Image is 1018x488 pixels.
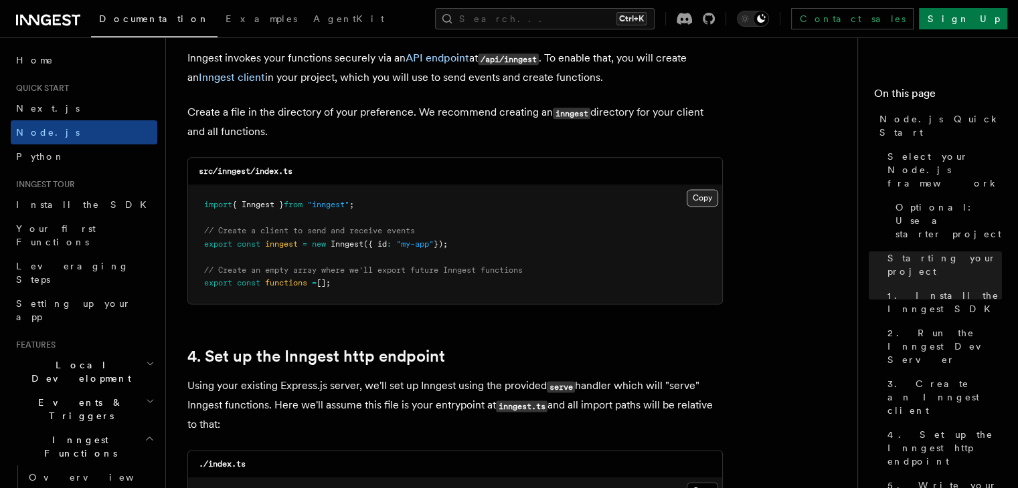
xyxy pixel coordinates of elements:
span: Select your Node.js framework [887,150,1002,190]
a: Node.js [11,120,157,144]
a: Next.js [11,96,157,120]
span: Leveraging Steps [16,261,129,285]
span: Your first Functions [16,223,96,247]
a: 4. Set up the Inngest http endpoint [882,422,1002,473]
span: Inngest Functions [11,433,145,460]
a: 1. Install the Inngest SDK [882,283,1002,321]
code: inngest [553,108,590,119]
a: Optional: Use a starter project [890,195,1002,246]
span: Home [16,53,54,67]
a: Inngest client [199,71,265,84]
p: Inngest invokes your functions securely via an at . To enable that, you will create an in your pr... [187,49,723,87]
button: Search...Ctrl+K [435,8,655,29]
button: Inngest Functions [11,428,157,465]
p: Using your existing Express.js server, we'll set up Inngest using the provided handler which will... [187,376,723,434]
span: from [284,200,303,209]
button: Local Development [11,353,157,390]
span: Inngest tour [11,179,75,190]
button: Events & Triggers [11,390,157,428]
span: Node.js Quick Start [879,112,1002,139]
span: AgentKit [313,13,384,24]
span: Setting up your app [16,298,131,322]
span: 3. Create an Inngest client [887,377,1002,417]
kbd: Ctrl+K [616,12,647,25]
span: // Create a client to send and receive events [204,226,415,235]
a: Select your Node.js framework [882,144,1002,195]
p: Create a file in the directory of your preference. We recommend creating an directory for your cl... [187,103,723,141]
a: Sign Up [919,8,1007,29]
span: Next.js [16,103,80,114]
h4: On this page [874,86,1002,107]
code: ./index.ts [199,459,246,469]
span: 1. Install the Inngest SDK [887,289,1002,316]
a: 3. Create an Inngest client [882,372,1002,422]
span: Features [11,340,56,350]
span: "inngest" [307,200,349,209]
span: export [204,278,232,287]
a: Setting up your app [11,291,157,329]
span: = [303,239,307,249]
code: /api/inngest [478,53,539,65]
code: serve [547,381,575,392]
a: 4. Set up the Inngest http endpoint [187,347,445,366]
span: 2. Run the Inngest Dev Server [887,326,1002,366]
span: }); [434,239,448,249]
span: Install the SDK [16,199,155,210]
button: Toggle dark mode [737,11,769,27]
span: ; [349,200,354,209]
a: Install the SDK [11,193,157,217]
span: const [237,278,260,287]
span: Optional: Use a starter project [896,201,1002,241]
a: AgentKit [305,4,392,36]
a: Node.js Quick Start [874,107,1002,144]
span: new [312,239,326,249]
span: Starting your project [887,251,1002,278]
code: inngest.ts [496,400,547,412]
a: Examples [218,4,305,36]
span: // Create an empty array where we'll export future Inngest functions [204,265,523,275]
span: export [204,239,232,249]
span: Python [16,151,65,162]
a: API endpoint [406,51,469,64]
button: Copy [687,189,718,207]
a: Home [11,48,157,72]
span: ({ id [363,239,387,249]
a: Leveraging Steps [11,254,157,291]
span: const [237,239,260,249]
span: Inngest [331,239,363,249]
span: Events & Triggers [11,396,146,422]
span: "my-app" [396,239,434,249]
span: 4. Set up the Inngest http endpoint [887,428,1002,468]
span: functions [265,278,307,287]
span: { Inngest } [232,200,284,209]
code: src/inngest/index.ts [199,166,292,176]
span: import [204,200,232,209]
span: Overview [29,472,167,483]
span: Documentation [99,13,209,24]
a: 2. Run the Inngest Dev Server [882,321,1002,372]
a: Documentation [91,4,218,37]
a: Python [11,144,157,168]
span: = [312,278,317,287]
a: Contact sales [791,8,914,29]
a: Starting your project [882,246,1002,283]
span: Node.js [16,127,80,138]
a: Your first Functions [11,217,157,254]
span: : [387,239,392,249]
span: Examples [226,13,297,24]
span: []; [317,278,331,287]
span: Local Development [11,358,146,385]
span: inngest [265,239,298,249]
span: Quick start [11,83,69,94]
